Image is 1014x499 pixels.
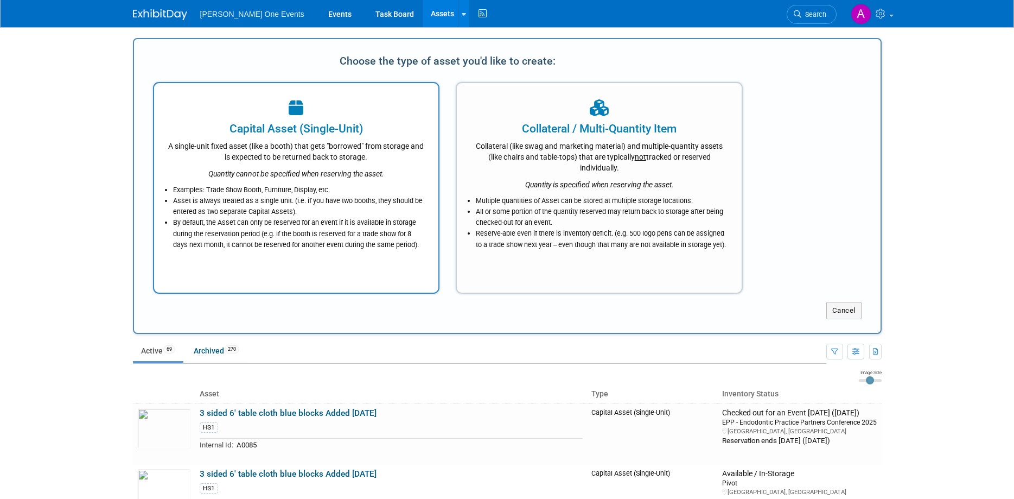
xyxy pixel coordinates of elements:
[163,345,175,353] span: 69
[476,206,728,228] li: All or some portion of the quantity reserved may return back to storage after being checked-out f...
[722,488,877,496] div: [GEOGRAPHIC_DATA], [GEOGRAPHIC_DATA]
[186,340,247,361] a: Archived270
[133,340,183,361] a: Active69
[635,153,646,161] span: not
[587,403,718,465] td: Capital Asset (Single-Unit)
[470,121,728,137] div: Collateral / Multi-Quantity Item
[200,469,377,479] a: 3 sided 6' table cloth blue blocks Added [DATE]
[826,302,862,319] button: Cancel
[476,228,728,250] li: Reserve-able even if there is inventory deficit. (e.g. 500 logo pens can be assigned to a trade s...
[722,478,877,488] div: Pivot
[208,169,384,178] i: Quantity cannot be specified when reserving the asset.
[200,408,377,418] a: 3 sided 6' table cloth blue blocks Added [DATE]
[476,195,728,206] li: Multiple quantities of Asset can be stored at multiple storage locations.
[859,369,882,376] div: Image Size
[133,9,187,20] img: ExhibitDay
[722,435,877,446] div: Reservation ends [DATE] ([DATE])
[722,427,877,435] div: [GEOGRAPHIC_DATA], [GEOGRAPHIC_DATA]
[173,195,425,217] li: Asset is always treated as a single unit. (i.e. if you have two booths, they should be entered as...
[233,439,583,451] td: A0085
[787,5,837,24] a: Search
[722,408,877,418] div: Checked out for an Event [DATE] ([DATE])
[587,385,718,403] th: Type
[200,10,304,18] span: [PERSON_NAME] One Events
[200,422,218,433] div: HS1
[173,217,425,250] li: By default, the Asset can only be reserved for an event if it is available in storage during the ...
[722,418,877,427] div: EPP - Endodontic Practice Partners Conference 2025
[851,4,871,24] img: Amanda Bartschi
[225,345,239,353] span: 270
[153,50,743,71] div: Choose the type of asset you'd like to create:
[168,121,425,137] div: Capital Asset (Single-Unit)
[801,10,826,18] span: Search
[722,469,877,479] div: Available / In-Storage
[168,137,425,162] div: A single-unit fixed asset (like a booth) that gets "borrowed" from storage and is expected to be ...
[173,185,425,195] li: Examples: Trade Show Booth, Furniture, Display, etc.
[525,180,674,189] i: Quantity is specified when reserving the asset.
[200,483,218,494] div: HS1
[195,385,588,403] th: Asset
[470,137,728,173] div: Collateral (like swag and marketing material) and multiple-quantity assets (like chairs and table...
[200,439,233,451] td: Internal Id:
